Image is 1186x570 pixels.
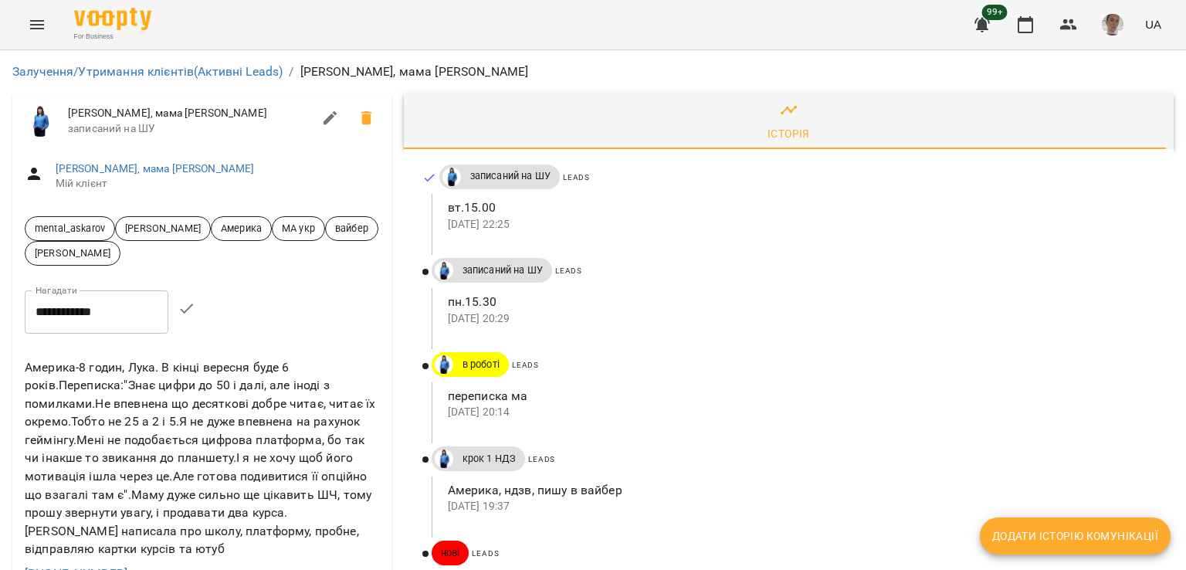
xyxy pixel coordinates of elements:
[435,261,453,280] img: Дащенко Аня
[56,176,379,192] span: Мій клієнт
[12,63,1174,81] nav: breadcrumb
[472,549,499,558] span: Leads
[432,546,469,560] span: нові
[563,173,590,182] span: Leads
[980,517,1171,555] button: Додати історію комунікації
[74,32,151,42] span: For Business
[448,481,1149,500] p: Америка, ндзв, пишу в вайбер
[68,106,312,121] span: [PERSON_NAME], мама [PERSON_NAME]
[1145,16,1161,32] span: UA
[461,169,560,183] span: записаний на ШУ
[512,361,539,369] span: Leads
[768,124,810,143] div: Історія
[116,221,210,236] span: [PERSON_NAME]
[432,355,453,374] a: Дащенко Аня
[25,106,56,137] img: Дащенко Аня
[448,387,1149,405] p: переписка ма
[453,358,509,372] span: в роботі
[982,5,1008,20] span: 99+
[442,168,461,186] img: Дащенко Аня
[448,499,1149,514] p: [DATE] 19:37
[56,162,255,175] a: [PERSON_NAME], мама [PERSON_NAME]
[453,263,552,277] span: записаний на ШУ
[435,355,453,374] img: Дащенко Аня
[448,217,1149,232] p: [DATE] 22:25
[528,455,555,463] span: Leads
[74,8,151,30] img: Voopty Logo
[212,221,271,236] span: Америка
[289,63,293,81] li: /
[1139,10,1167,39] button: UA
[448,311,1149,327] p: [DATE] 20:29
[432,261,453,280] a: Дащенко Аня
[25,246,120,260] span: [PERSON_NAME]
[1102,14,1123,36] img: 4dd45a387af7859874edf35ff59cadb1.jpg
[435,450,453,468] img: Дащенко Аня
[992,527,1158,545] span: Додати історію комунікації
[25,221,114,236] span: mental_askarov
[300,63,529,81] p: [PERSON_NAME], мама [PERSON_NAME]
[448,293,1149,311] p: пн.15.30
[68,121,312,137] span: записаний на ШУ
[12,64,283,79] a: Залучення/Утримання клієнтів(Активні Leads)
[22,355,382,562] div: Америка-8 годин, Лука. В кінці вересня буде 6 років.Переписка:"Знає цифри до 50 і далі, але іноді...
[555,266,582,275] span: Leads
[448,405,1149,420] p: [DATE] 20:14
[19,6,56,43] button: Menu
[453,452,525,466] span: крок 1 НДЗ
[432,450,453,468] a: Дащенко Аня
[326,221,378,236] span: вайбер
[448,198,1149,217] p: вт.15.00
[439,168,461,186] a: Дащенко Аня
[273,221,324,236] span: МА укр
